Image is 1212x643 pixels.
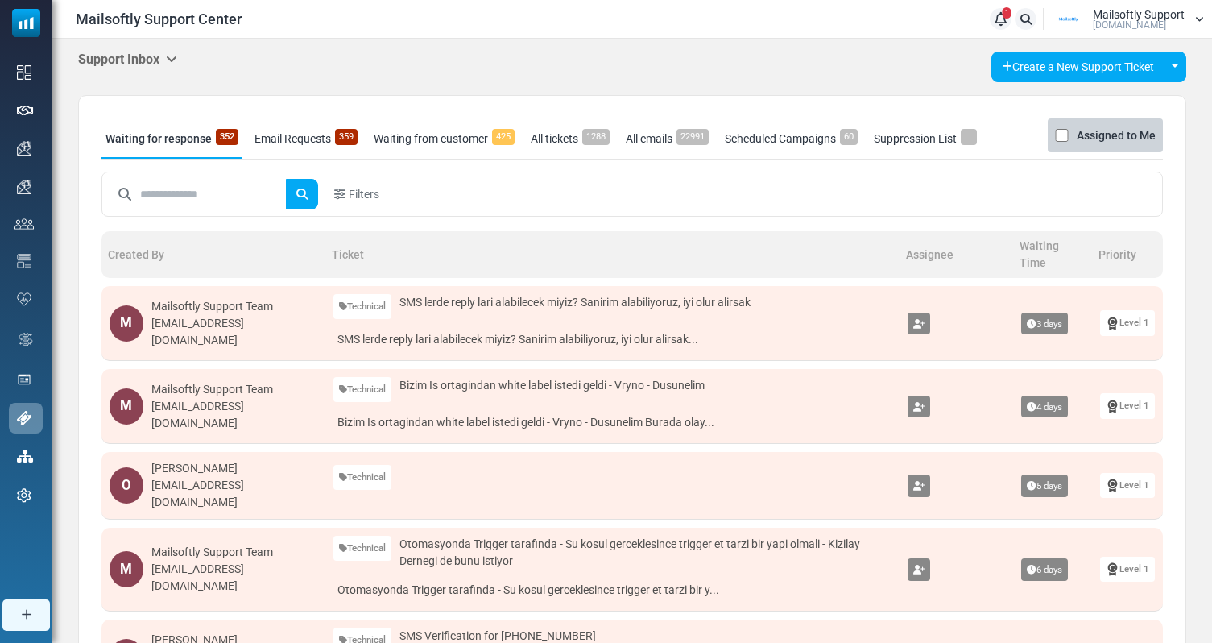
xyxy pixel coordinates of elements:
span: Otomasyonda Trigger tarafinda - Su kosul gerceklesince trigger et tarzi bir yapi olmali - Kizilay... [399,536,891,570]
span: 5 days [1021,475,1068,497]
img: email-templates-icon.svg [17,254,31,268]
h5: Support Inbox [78,52,177,67]
span: Bizim Is ortagindan white label istedi geldi - Vryno - Dusunelim [399,377,705,394]
a: Level 1 [1100,393,1155,418]
span: [DOMAIN_NAME] [1093,20,1166,30]
a: 1 [990,8,1011,30]
a: Level 1 [1100,557,1155,582]
a: All emails22991 [622,118,713,159]
a: Waiting from customer425 [370,118,519,159]
img: landing_pages.svg [17,372,31,387]
div: Mailsoftly Support Team [151,381,317,398]
a: Technical [333,536,391,561]
a: Otomasyonda Trigger tarafinda - Su kosul gerceklesince trigger et tarzi bir y... [333,578,891,603]
img: contacts-icon.svg [14,218,34,230]
div: Mailsoftly Support Team [151,298,317,315]
a: Level 1 [1100,310,1155,335]
a: Technical [333,294,391,319]
span: Filters [349,186,379,203]
span: Mailsoftly Support [1093,9,1185,20]
th: Created By [101,231,325,278]
a: Suppression List [870,118,981,159]
img: User Logo [1049,7,1089,31]
a: Technical [333,465,391,490]
a: User Logo Mailsoftly Support [DOMAIN_NAME] [1049,7,1204,31]
span: 1 [1003,7,1011,19]
img: dashboard-icon.svg [17,65,31,80]
a: SMS lerde reply lari alabilecek miyiz? Sanirim alabiliyoruz, iyi olur alirsak... [333,327,891,352]
img: campaigns-icon.png [17,141,31,156]
div: M [110,551,143,587]
div: [PERSON_NAME] [151,460,317,477]
span: 4 days [1021,396,1068,418]
a: Create a New Support Ticket [991,52,1164,82]
span: SMS lerde reply lari alabilecek miyiz? Sanirim alabiliyoruz, iyi olur alirsak [399,294,751,311]
a: Bizim Is ortagindan white label istedi geldi - Vryno - Dusunelim Burada olay... [333,410,891,435]
img: settings-icon.svg [17,488,31,503]
span: 1288 [582,129,610,145]
div: [EMAIL_ADDRESS][DOMAIN_NAME] [151,315,317,349]
a: Email Requests359 [250,118,362,159]
span: 359 [335,129,358,145]
div: M [110,388,143,425]
label: Assigned to Me [1077,126,1156,145]
a: All tickets1288 [527,118,614,159]
div: [EMAIL_ADDRESS][DOMAIN_NAME] [151,561,317,595]
div: Mailsoftly Support Team [151,544,317,561]
th: Waiting Time [1013,231,1092,278]
a: Scheduled Campaigns60 [721,118,862,159]
span: 6 days [1021,558,1068,581]
th: Assignee [900,231,1013,278]
img: mailsoftly_icon_blue_white.svg [12,9,40,37]
div: [EMAIL_ADDRESS][DOMAIN_NAME] [151,398,317,432]
img: campaigns-icon.png [17,180,31,194]
a: Level 1 [1100,473,1155,498]
span: 352 [216,129,238,145]
span: 3 days [1021,313,1068,335]
div: [EMAIL_ADDRESS][DOMAIN_NAME] [151,477,317,511]
span: 22991 [676,129,709,145]
a: Technical [333,377,391,402]
img: workflow.svg [17,330,35,349]
th: Priority [1092,231,1163,278]
span: 60 [840,129,858,145]
th: Ticket [325,231,900,278]
div: O [110,467,143,504]
span: 425 [492,129,515,145]
a: Waiting for response352 [101,118,242,159]
div: M [110,305,143,342]
img: support-icon-active.svg [17,411,31,425]
span: Mailsoftly Support Center [76,8,242,30]
img: domain-health-icon.svg [17,292,31,305]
